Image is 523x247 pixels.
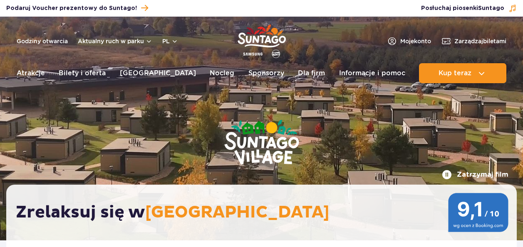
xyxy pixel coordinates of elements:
[339,63,405,83] a: Informacje i pomoc
[191,87,332,199] img: Suntago Village
[419,63,506,83] button: Kup teraz
[248,63,284,83] a: Sponsorzy
[442,170,508,180] button: Zatrzymaj film
[17,37,68,45] a: Godziny otwarcia
[6,2,148,14] a: Podaruj Voucher prezentowy do Suntago!
[238,21,286,59] a: Park of Poland
[145,202,330,223] span: [GEOGRAPHIC_DATA]
[454,37,506,45] span: Zarządzaj biletami
[59,63,106,83] a: Bilety i oferta
[439,69,471,77] span: Kup teraz
[162,37,178,45] button: pl
[16,202,516,223] h2: Zrelaksuj się w
[298,63,325,83] a: Dla firm
[441,36,506,46] a: Zarządzajbiletami
[448,193,508,232] img: 9,1/10 wg ocen z Booking.com
[210,63,234,83] a: Nocleg
[78,38,152,44] button: Aktualny ruch w parku
[387,36,431,46] a: Mojekonto
[120,63,196,83] a: [GEOGRAPHIC_DATA]
[6,4,137,12] span: Podaruj Voucher prezentowy do Suntago!
[478,5,504,11] span: Suntago
[421,4,504,12] span: Posłuchaj piosenki
[17,63,45,83] a: Atrakcje
[400,37,431,45] span: Moje konto
[421,4,517,12] button: Posłuchaj piosenkiSuntago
